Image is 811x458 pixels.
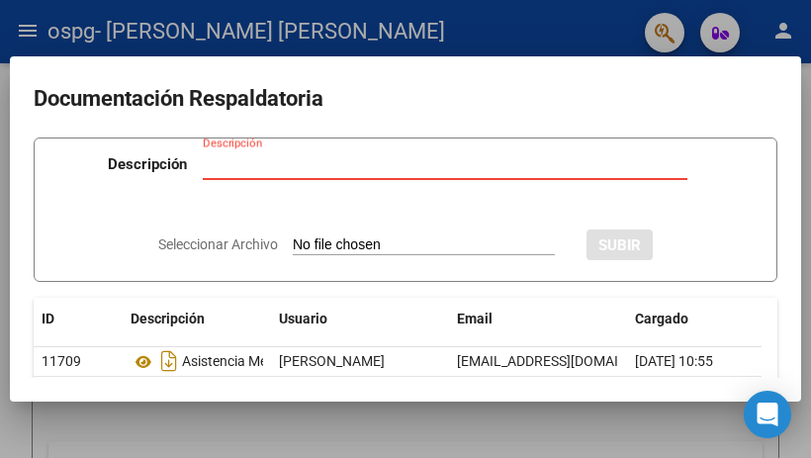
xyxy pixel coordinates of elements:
[131,345,263,377] div: Asistencia Mensual [DATE]
[627,298,775,340] datatable-header-cell: Cargado
[449,298,627,340] datatable-header-cell: Email
[108,153,187,176] p: Descripción
[598,236,641,254] span: SUBIR
[457,311,493,326] span: Email
[635,311,688,326] span: Cargado
[457,353,676,369] span: [EMAIL_ADDRESS][DOMAIN_NAME]
[156,345,182,377] i: Descargar documento
[42,353,81,369] span: 11709
[42,311,54,326] span: ID
[34,80,777,118] h2: Documentación Respaldatoria
[271,298,449,340] datatable-header-cell: Usuario
[158,236,278,252] span: Seleccionar Archivo
[34,298,123,340] datatable-header-cell: ID
[586,229,653,260] button: SUBIR
[279,311,327,326] span: Usuario
[123,298,271,340] datatable-header-cell: Descripción
[131,311,205,326] span: Descripción
[744,391,791,438] div: Open Intercom Messenger
[279,353,385,369] span: [PERSON_NAME]
[635,353,713,369] span: [DATE] 10:55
